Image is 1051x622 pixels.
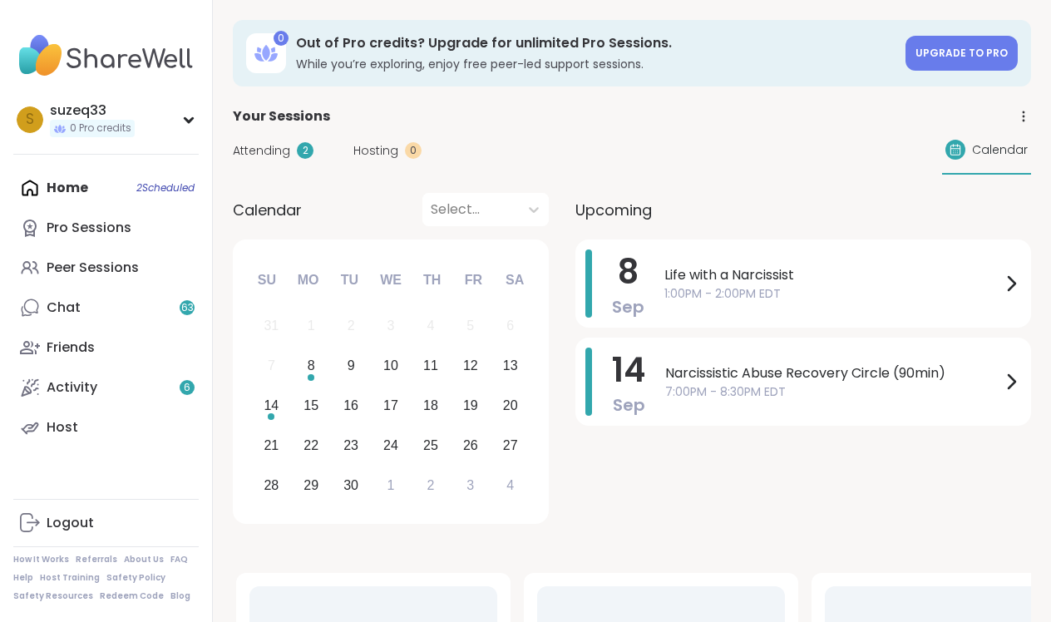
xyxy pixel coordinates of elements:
div: 2 [348,314,355,337]
div: Not available Thursday, September 4th, 2025 [413,309,449,344]
div: 4 [427,314,434,337]
div: 25 [423,434,438,457]
div: 14 [264,394,279,417]
div: Not available Monday, September 1st, 2025 [294,309,329,344]
div: 22 [303,434,318,457]
div: 12 [463,354,478,377]
div: 20 [503,394,518,417]
span: 7:00PM - 8:30PM EDT [665,383,1001,401]
div: Not available Saturday, September 6th, 2025 [492,309,528,344]
span: 6 [184,381,190,395]
div: 21 [264,434,279,457]
a: Referrals [76,554,117,565]
div: 5 [466,314,474,337]
div: Not available Wednesday, September 3rd, 2025 [373,309,409,344]
a: Help [13,572,33,584]
div: 24 [383,434,398,457]
a: Host [13,407,199,447]
div: 2 [297,142,313,159]
div: Choose Tuesday, September 23rd, 2025 [333,427,369,463]
a: FAQ [170,554,188,565]
div: Choose Sunday, September 28th, 2025 [254,467,289,503]
span: 63 [181,301,194,315]
span: 1:00PM - 2:00PM EDT [664,285,1001,303]
span: Your Sessions [233,106,330,126]
span: Narcissistic Abuse Recovery Circle (90min) [665,363,1001,383]
div: 10 [383,354,398,377]
div: Choose Monday, September 22nd, 2025 [294,427,329,463]
a: Activity6 [13,368,199,407]
div: 6 [506,314,514,337]
div: Not available Tuesday, September 2nd, 2025 [333,309,369,344]
div: Choose Saturday, September 20th, 2025 [492,388,528,424]
a: Safety Policy [106,572,165,584]
span: Hosting [353,142,398,160]
div: Logout [47,514,94,532]
div: Su [249,262,285,299]
div: Choose Thursday, September 11th, 2025 [413,348,449,384]
div: 3 [387,314,395,337]
span: Sep [612,295,644,318]
div: Choose Thursday, September 18th, 2025 [413,388,449,424]
div: Host [47,418,78,437]
span: Calendar [972,141,1028,159]
div: Pro Sessions [47,219,131,237]
div: 31 [264,314,279,337]
div: 26 [463,434,478,457]
span: Attending [233,142,290,160]
div: Choose Sunday, September 14th, 2025 [254,388,289,424]
div: Choose Thursday, September 25th, 2025 [413,427,449,463]
a: Chat63 [13,288,199,328]
div: 0 [274,31,289,46]
a: How It Works [13,554,69,565]
a: Upgrade to Pro [905,36,1018,71]
div: suzeq33 [50,101,135,120]
div: Choose Friday, October 3rd, 2025 [452,467,488,503]
div: 0 [405,142,422,159]
span: Upgrade to Pro [915,46,1008,60]
div: 19 [463,394,478,417]
div: Fr [455,262,491,299]
div: 13 [503,354,518,377]
div: Choose Tuesday, September 16th, 2025 [333,388,369,424]
div: Choose Tuesday, September 9th, 2025 [333,348,369,384]
a: Redeem Code [100,590,164,602]
span: Upcoming [575,199,652,221]
div: Mo [289,262,326,299]
div: Choose Wednesday, October 1st, 2025 [373,467,409,503]
div: Choose Friday, September 26th, 2025 [452,427,488,463]
div: 15 [303,394,318,417]
div: 29 [303,474,318,496]
div: Tu [331,262,368,299]
span: 8 [618,249,639,295]
a: Safety Resources [13,590,93,602]
span: 14 [612,347,645,393]
div: Choose Wednesday, September 17th, 2025 [373,388,409,424]
div: Activity [47,378,97,397]
div: Choose Thursday, October 2nd, 2025 [413,467,449,503]
span: Calendar [233,199,302,221]
div: Choose Friday, September 12th, 2025 [452,348,488,384]
div: Sa [496,262,533,299]
div: Choose Wednesday, September 24th, 2025 [373,427,409,463]
a: Friends [13,328,199,368]
div: 23 [343,434,358,457]
div: Not available Sunday, September 7th, 2025 [254,348,289,384]
div: Choose Monday, September 8th, 2025 [294,348,329,384]
div: 17 [383,394,398,417]
div: 2 [427,474,434,496]
div: Friends [47,338,95,357]
div: month 2025-09 [251,306,530,505]
h3: Out of Pro credits? Upgrade for unlimited Pro Sessions. [296,34,896,52]
div: 1 [308,314,315,337]
div: 8 [308,354,315,377]
div: Choose Saturday, September 13th, 2025 [492,348,528,384]
div: Choose Saturday, September 27th, 2025 [492,427,528,463]
span: Sep [613,393,645,417]
div: Peer Sessions [47,259,139,277]
div: Choose Monday, September 29th, 2025 [294,467,329,503]
div: 16 [343,394,358,417]
div: 7 [268,354,275,377]
div: Choose Tuesday, September 30th, 2025 [333,467,369,503]
a: Host Training [40,572,100,584]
